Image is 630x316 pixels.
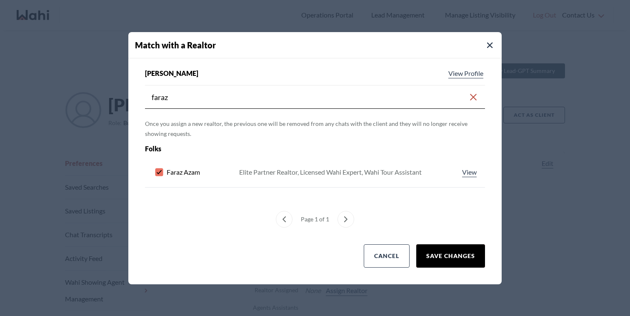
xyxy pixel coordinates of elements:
button: Clear search [468,90,478,105]
button: previous page [276,211,292,228]
div: Page 1 of 1 [297,211,332,228]
nav: Match with an agent menu pagination [145,211,485,228]
p: Once you assign a new realtor, the previous one will be removed from any chats with the client an... [145,119,485,139]
button: Close Modal [485,40,495,50]
button: next page [337,211,354,228]
span: Faraz Azam [167,167,200,177]
span: [PERSON_NAME] [145,68,198,78]
h4: Match with a Realtor [135,39,502,51]
div: Elite Partner Realtor, Licensed Wahi Expert, Wahi Tour Assistant [239,167,422,177]
a: View profile [460,167,478,177]
button: Cancel [364,244,410,268]
div: Folks [145,144,417,154]
a: View profile [447,68,485,78]
button: Save Changes [416,244,485,268]
input: Search input [152,90,468,105]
